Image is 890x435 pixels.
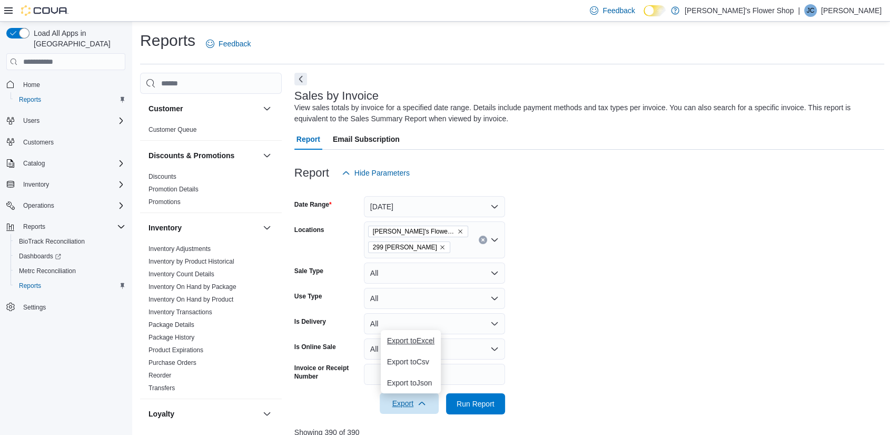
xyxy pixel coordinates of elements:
span: Catalog [23,159,45,168]
div: View sales totals by invoice for a specified date range. Details include payment methods and tax ... [294,102,879,124]
span: JC [807,4,815,17]
span: Discounts [149,172,176,181]
span: [PERSON_NAME]'s Flower Shop [373,226,455,237]
button: Discounts & Promotions [149,150,259,161]
span: Reports [23,223,45,231]
button: Inventory [2,177,130,192]
label: Invoice or Receipt Number [294,364,360,381]
span: Package Details [149,321,194,329]
button: Reports [19,220,50,233]
a: Inventory On Hand by Package [149,283,236,291]
button: All [364,263,505,284]
a: Discounts [149,173,176,180]
button: Remove 299 Knickerbocker from selection in this group [439,244,446,250]
img: Cova [21,5,68,16]
button: Next [294,73,307,85]
span: Metrc Reconciliation [15,265,125,277]
button: Reports [11,92,130,107]
button: Customer [149,103,259,114]
a: Metrc Reconciliation [15,265,80,277]
button: Metrc Reconciliation [11,264,130,278]
a: Package History [149,334,194,341]
div: Customer [140,123,282,140]
span: Dashboards [15,250,125,263]
label: Sale Type [294,267,323,275]
span: Inventory On Hand by Product [149,295,233,304]
h3: Inventory [149,223,182,233]
span: Dashboards [19,252,61,260]
a: Inventory Transactions [149,308,212,316]
span: Export to Csv [387,357,434,366]
p: [PERSON_NAME]'s Flower Shop [685,4,794,17]
a: Feedback [202,33,255,54]
button: Export toExcel [381,330,441,351]
span: Product Expirations [149,346,203,354]
a: Settings [19,301,50,314]
h3: Discounts & Promotions [149,150,234,161]
div: Discounts & Promotions [140,170,282,212]
button: All [364,313,505,334]
p: | [798,4,800,17]
a: Reports [15,279,45,292]
button: Loyalty [149,409,259,419]
button: Run Report [446,393,505,414]
span: Home [19,78,125,91]
button: Users [19,114,44,127]
button: Export [380,393,439,414]
button: Home [2,76,130,92]
label: Is Delivery [294,317,326,326]
button: Clear input [479,236,487,244]
button: Catalog [19,157,49,170]
a: Inventory by Product Historical [149,258,234,265]
button: Discounts & Promotions [261,149,273,162]
a: Dashboards [11,249,130,264]
span: Feedback [602,5,635,16]
span: Reports [19,95,41,104]
span: Customers [23,138,54,147]
a: Purchase Orders [149,359,196,366]
a: Reports [15,93,45,106]
span: Customers [19,136,125,149]
a: Dashboards [15,250,65,263]
div: Inventory [140,243,282,399]
span: Export to Excel [387,336,434,345]
button: [DATE] [364,196,505,217]
button: Inventory [19,178,53,191]
h3: Loyalty [149,409,174,419]
span: Settings [23,303,46,312]
a: Transfers [149,384,175,392]
a: Customer Queue [149,126,196,133]
span: Load All Apps in [GEOGRAPHIC_DATA] [29,28,125,49]
a: BioTrack Reconciliation [15,235,89,248]
span: Reports [19,282,41,290]
a: Package Details [149,321,194,328]
span: Settings [19,301,125,314]
a: Home [19,79,44,91]
h1: Reports [140,30,195,51]
span: Email Subscription [333,129,400,150]
span: Inventory [23,180,49,189]
span: Customer Queue [149,125,196,134]
span: Inventory by Product Historical [149,257,234,266]
nav: Complex example [6,72,125,342]
button: Inventory [149,223,259,233]
label: Use Type [294,292,322,301]
span: Reorder [149,371,171,380]
a: Promotion Details [149,186,199,193]
span: Purchase Orders [149,359,196,367]
span: Hide Parameters [354,168,410,178]
button: Customers [2,134,130,150]
span: Report [296,129,320,150]
span: Reports [19,220,125,233]
span: Inventory [19,178,125,191]
span: Export [386,393,432,414]
button: Open list of options [490,236,499,244]
span: Misha's Flower Shop [368,226,468,237]
button: Inventory [261,221,273,234]
button: Hide Parameters [338,162,414,183]
span: Reports [15,93,125,106]
button: Customer [261,102,273,115]
span: Reports [15,279,125,292]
